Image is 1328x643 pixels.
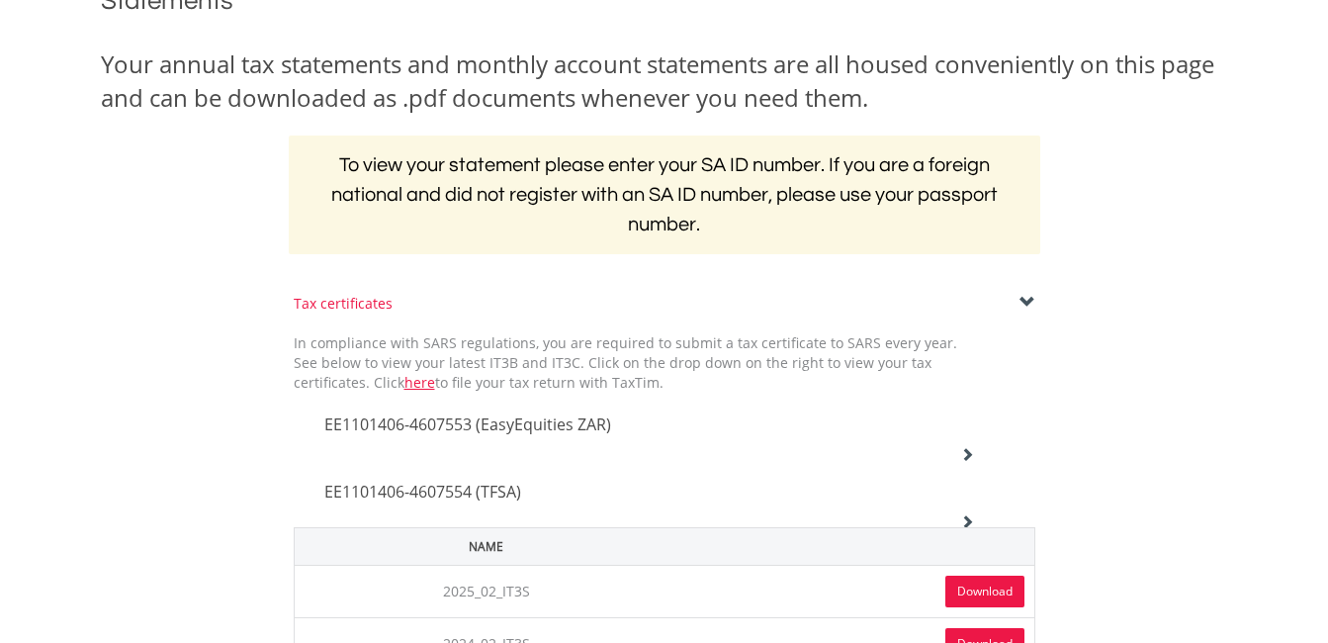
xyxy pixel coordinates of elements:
h2: To view your statement please enter your SA ID number. If you are a foreign national and did not ... [289,136,1040,254]
div: Your annual tax statements and monthly account statements are all housed conveniently on this pag... [101,47,1228,116]
td: 2025_02_IT3S [294,565,678,617]
div: Tax certificates [294,294,1035,314]
span: EE1101406-4607553 (EasyEquities ZAR) [324,413,611,435]
span: Click to file your tax return with TaxTim. [374,373,664,392]
span: EE1101406-4607554 (TFSA) [324,481,521,503]
a: Download [945,576,1024,607]
th: Name [294,527,678,565]
a: here [404,373,435,392]
span: In compliance with SARS regulations, you are required to submit a tax certificate to SARS every y... [294,333,957,392]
